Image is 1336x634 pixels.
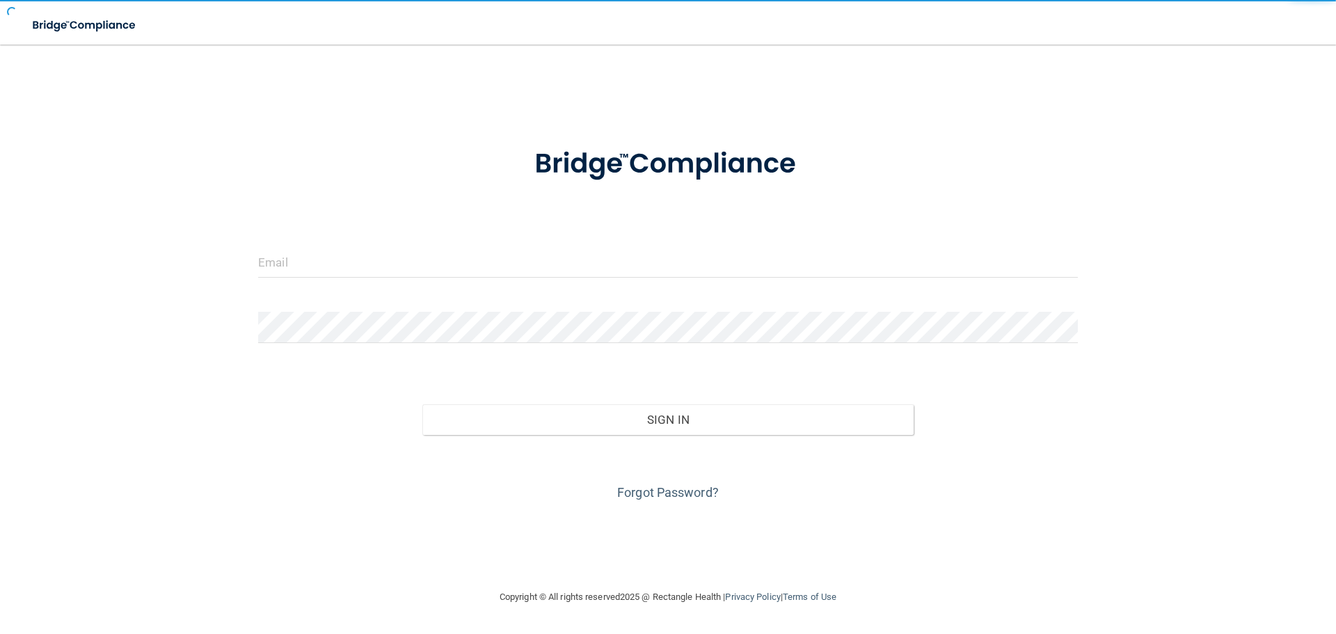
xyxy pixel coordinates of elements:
a: Forgot Password? [617,485,719,500]
button: Sign In [422,404,914,435]
a: Terms of Use [783,592,836,602]
div: Copyright © All rights reserved 2025 @ Rectangle Health | | [414,575,922,619]
img: bridge_compliance_login_screen.278c3ca4.svg [21,11,149,40]
img: bridge_compliance_login_screen.278c3ca4.svg [506,128,830,200]
a: Privacy Policy [725,592,780,602]
input: Email [258,246,1078,278]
